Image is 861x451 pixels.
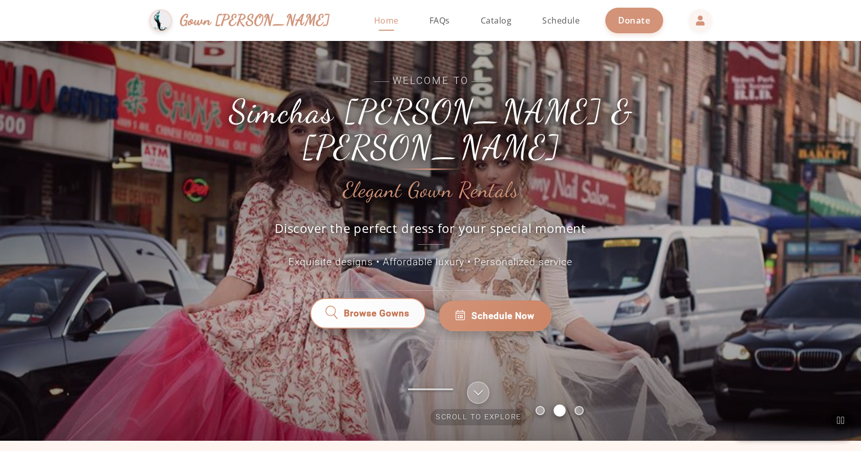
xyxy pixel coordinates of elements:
span: Donate [618,14,650,26]
a: Donate [605,8,663,33]
span: Schedule [542,15,580,26]
span: Catalog [481,15,512,26]
span: Gown [PERSON_NAME] [180,9,330,31]
img: Gown Gmach Logo [149,9,172,32]
iframe: Chatra live chat [735,420,851,441]
a: Gown [PERSON_NAME] [149,7,340,35]
span: Scroll to explore [430,409,526,425]
h1: Simchas [PERSON_NAME] & [PERSON_NAME] [200,94,661,166]
span: Home [374,15,399,26]
p: Discover the perfect dress for your special moment [264,220,597,245]
h2: Elegant Gown Rentals [343,179,519,202]
p: Exquisite designs • Affordable luxury • Personalized service [200,255,661,270]
span: Schedule Now [471,309,535,323]
span: Welcome to [200,74,661,89]
span: FAQs [429,15,450,26]
span: Browse Gowns [343,309,410,323]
